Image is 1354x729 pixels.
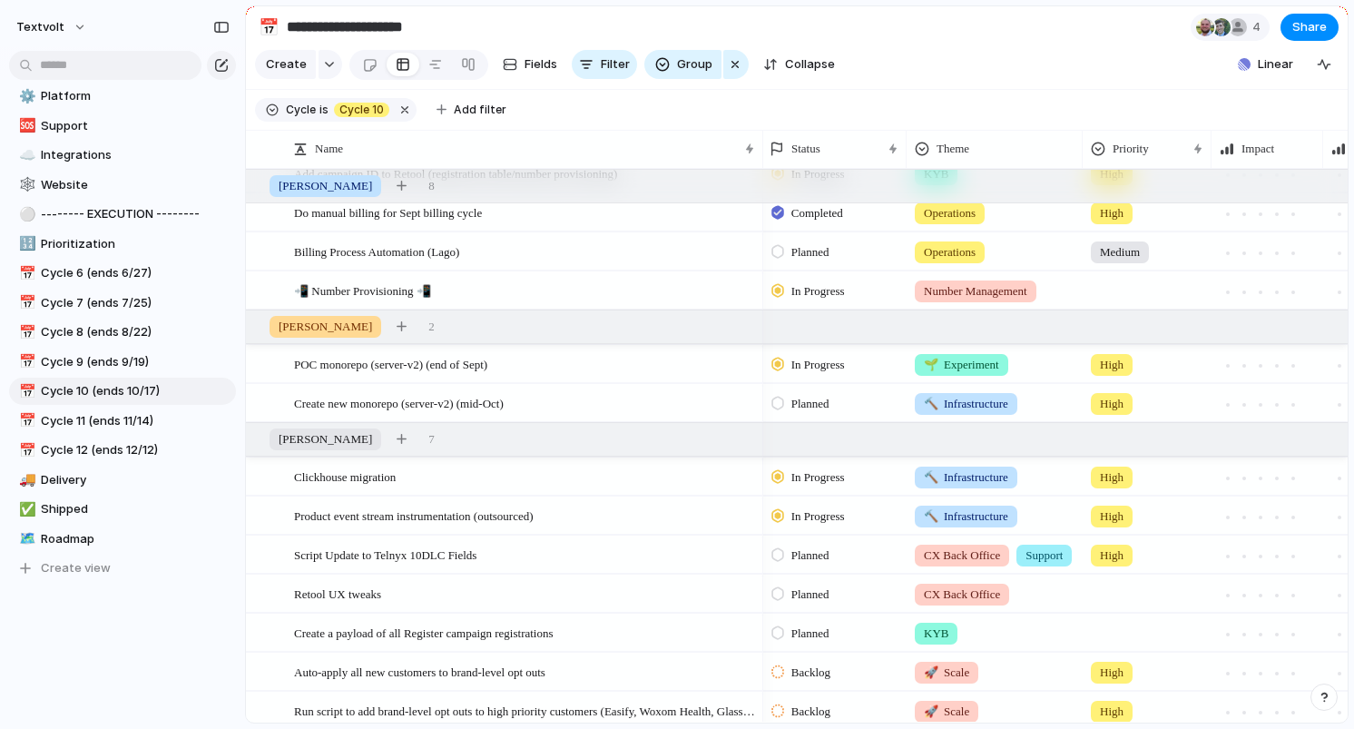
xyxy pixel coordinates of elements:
[9,290,236,317] a: 📅Cycle 7 (ends 7/25)
[41,500,230,518] span: Shipped
[9,349,236,376] div: 📅Cycle 9 (ends 9/19)
[19,263,32,284] div: 📅
[16,205,34,223] button: ⚪
[41,382,230,400] span: Cycle 10 (ends 10/17)
[16,87,34,105] button: ⚙️
[924,547,1000,565] span: CX Back Office
[495,50,564,79] button: Fields
[791,468,845,487] span: In Progress
[19,145,32,166] div: ☁️
[294,505,534,526] span: Product event stream instrumentation (outsourced)
[791,140,820,158] span: Status
[266,55,307,74] span: Create
[924,665,938,679] span: 🚀
[279,177,372,195] span: [PERSON_NAME]
[316,100,332,120] button: is
[1280,14,1339,41] button: Share
[294,544,476,565] span: Script Update to Telnyx 10DLC Fields
[924,704,938,718] span: 🚀
[1100,547,1123,565] span: High
[924,282,1027,300] span: Number Management
[9,496,236,523] a: ✅Shipped
[19,174,32,195] div: 🕸️
[8,13,96,42] button: textvolt
[16,500,34,518] button: ✅
[9,260,236,287] a: 📅Cycle 6 (ends 6/27)
[16,264,34,282] button: 📅
[16,323,34,341] button: 📅
[16,471,34,489] button: 🚚
[41,471,230,489] span: Delivery
[601,55,630,74] span: Filter
[16,294,34,312] button: 📅
[924,243,976,261] span: Operations
[428,430,435,448] span: 7
[16,117,34,135] button: 🆘
[9,408,236,435] div: 📅Cycle 11 (ends 11/14)
[937,140,969,158] span: Theme
[294,700,757,721] span: Run script to add brand-level opt outs to high priority customers (Easify, Woxom Health, Glass Ho...
[19,233,32,254] div: 🔢
[19,381,32,402] div: 📅
[9,113,236,140] div: 🆘Support
[791,507,845,526] span: In Progress
[1100,664,1123,682] span: High
[428,177,435,195] span: 8
[1100,356,1123,374] span: High
[791,625,829,643] span: Planned
[1100,468,1123,487] span: High
[19,528,32,549] div: 🗺️
[924,358,938,371] span: 🌱
[41,235,230,253] span: Prioritization
[41,441,230,459] span: Cycle 12 (ends 12/12)
[19,410,32,431] div: 📅
[1241,140,1274,158] span: Impact
[924,395,1008,413] span: Infrastructure
[1100,703,1123,721] span: High
[16,18,64,36] span: textvolt
[254,13,283,42] button: 📅
[9,526,236,553] a: 🗺️Roadmap
[9,172,236,199] a: 🕸️Website
[294,202,482,222] span: Do manual billing for Sept billing cycle
[9,467,236,494] a: 🚚Delivery
[1100,243,1140,261] span: Medium
[19,440,32,461] div: 📅
[41,412,230,430] span: Cycle 11 (ends 11/14)
[294,241,459,261] span: Billing Process Automation (Lago)
[9,231,236,258] a: 🔢Prioritization
[41,294,230,312] span: Cycle 7 (ends 7/25)
[791,703,830,721] span: Backlog
[41,530,230,548] span: Roadmap
[19,499,32,520] div: ✅
[791,243,829,261] span: Planned
[426,97,517,123] button: Add filter
[16,353,34,371] button: 📅
[294,280,431,300] span: 📲 Number Provisioning 📲
[785,55,835,74] span: Collapse
[294,353,487,374] span: POC monorepo (server-v2) (end of Sept)
[294,661,545,682] span: Auto-apply all new customers to brand-level opt outs
[791,664,830,682] span: Backlog
[1025,547,1063,565] span: Support
[9,201,236,228] a: ⚪-------- EXECUTION --------
[791,586,829,604] span: Planned
[279,318,372,336] span: [PERSON_NAME]
[9,378,236,405] a: 📅Cycle 10 (ends 10/17)
[16,146,34,164] button: ☁️
[315,140,343,158] span: Name
[9,437,236,464] div: 📅Cycle 12 (ends 12/12)
[294,583,381,604] span: Retool UX tweaks
[16,412,34,430] button: 📅
[16,530,34,548] button: 🗺️
[924,507,1008,526] span: Infrastructure
[9,555,236,582] button: Create view
[9,83,236,110] a: ⚙️Platform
